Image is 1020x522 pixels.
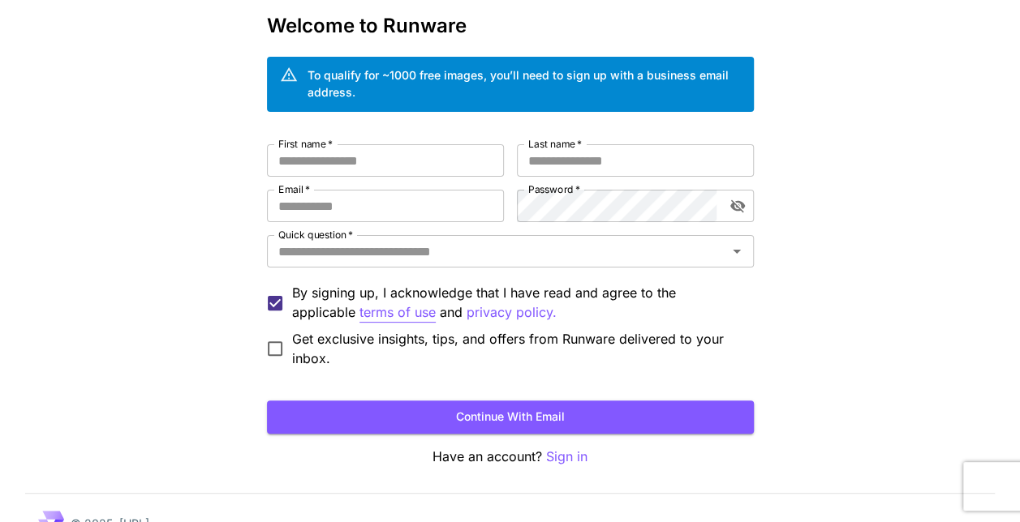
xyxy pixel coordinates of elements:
[723,191,752,220] button: toggle password visibility
[292,283,741,323] p: By signing up, I acknowledge that I have read and agree to the applicable and
[467,302,557,323] p: privacy policy.
[292,329,741,368] span: Get exclusive insights, tips, and offers from Runware delivered to your inbox.
[725,240,748,263] button: Open
[528,137,582,151] label: Last name
[359,302,436,323] p: terms of use
[267,447,754,467] p: Have an account?
[267,15,754,37] h3: Welcome to Runware
[546,447,587,467] button: Sign in
[278,228,353,242] label: Quick question
[467,302,557,323] button: By signing up, I acknowledge that I have read and agree to the applicable terms of use and
[278,137,333,151] label: First name
[267,400,754,434] button: Continue with email
[528,182,580,196] label: Password
[278,182,310,196] label: Email
[359,302,436,323] button: By signing up, I acknowledge that I have read and agree to the applicable and privacy policy.
[308,66,741,101] div: To qualify for ~1000 free images, you’ll need to sign up with a business email address.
